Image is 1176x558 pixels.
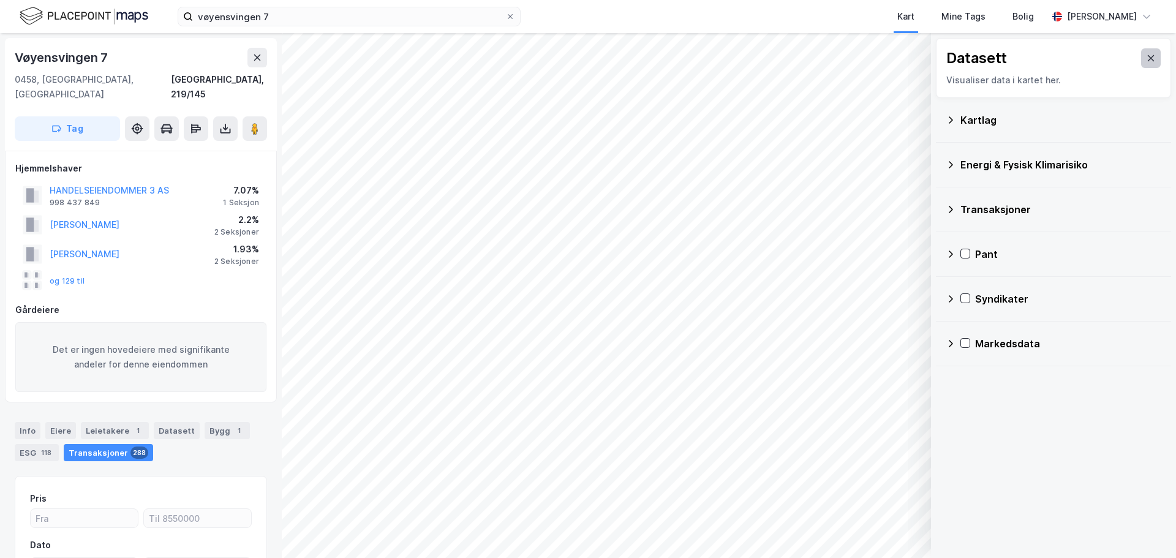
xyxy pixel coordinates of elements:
div: Hjemmelshaver [15,161,266,176]
div: 2 Seksjoner [214,257,259,266]
div: 0458, [GEOGRAPHIC_DATA], [GEOGRAPHIC_DATA] [15,72,171,102]
input: Til 8550000 [144,509,251,527]
div: ESG [15,444,59,461]
div: 998 437 849 [50,198,100,208]
div: Visualiser data i kartet her. [946,73,1161,88]
button: Tag [15,116,120,141]
div: Info [15,422,40,439]
div: Gårdeiere [15,303,266,317]
div: [GEOGRAPHIC_DATA], 219/145 [171,72,267,102]
div: Transaksjoner [64,444,153,461]
div: 2 Seksjoner [214,227,259,237]
iframe: Chat Widget [1115,499,1176,558]
div: Datasett [946,48,1007,68]
div: Datasett [154,422,200,439]
div: Kontrollprogram for chat [1115,499,1176,558]
div: Kart [897,9,914,24]
div: Transaksjoner [960,202,1161,217]
div: Mine Tags [941,9,986,24]
div: Leietakere [81,422,149,439]
div: Bygg [205,422,250,439]
div: [PERSON_NAME] [1067,9,1137,24]
div: 288 [130,447,148,459]
input: Søk på adresse, matrikkel, gårdeiere, leietakere eller personer [193,7,505,26]
div: Markedsdata [975,336,1161,351]
div: 1 [132,424,144,437]
div: 1 Seksjon [223,198,259,208]
div: Eiere [45,422,76,439]
input: Fra [31,509,138,527]
div: Energi & Fysisk Klimarisiko [960,157,1161,172]
div: 2.2% [214,213,259,227]
div: Dato [30,538,51,552]
div: Vøyensvingen 7 [15,48,110,67]
div: Pris [30,491,47,506]
div: 7.07% [223,183,259,198]
img: logo.f888ab2527a4732fd821a326f86c7f29.svg [20,6,148,27]
div: Pant [975,247,1161,262]
div: Det er ingen hovedeiere med signifikante andeler for denne eiendommen [15,322,266,392]
div: 118 [39,447,54,459]
div: Bolig [1012,9,1034,24]
div: Kartlag [960,113,1161,127]
div: Syndikater [975,292,1161,306]
div: 1 [233,424,245,437]
div: 1.93% [214,242,259,257]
